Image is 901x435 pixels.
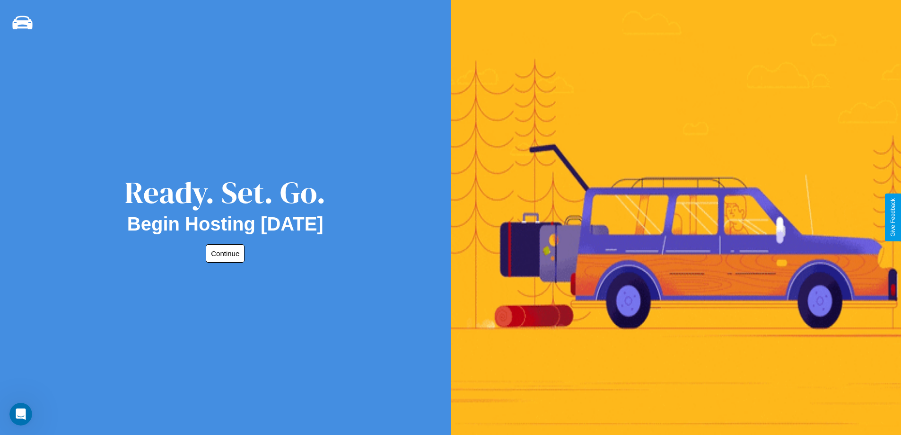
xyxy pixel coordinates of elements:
button: Continue [206,244,245,263]
div: Ready. Set. Go. [124,171,326,213]
div: Give Feedback [890,198,896,237]
h2: Begin Hosting [DATE] [127,213,324,235]
iframe: Intercom live chat [9,403,32,426]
